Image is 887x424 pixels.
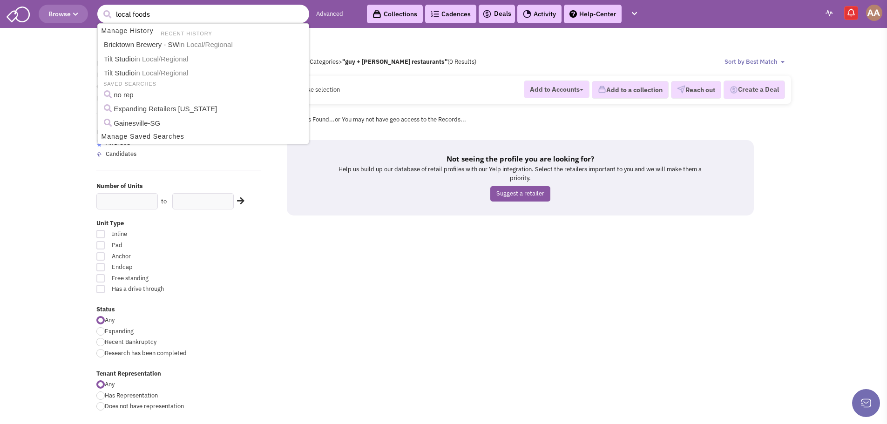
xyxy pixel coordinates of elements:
span: in Local/Regional [135,69,188,77]
span: Pad [106,241,209,250]
img: Deal-Dollar.png [730,85,738,95]
b: "guy + [PERSON_NAME] restaurants" [342,58,447,66]
span: Research has been completed [105,349,187,357]
span: Does not have representation [105,402,184,410]
h5: Not seeing the profile you are looking for? [333,154,707,163]
img: SmartAdmin [7,5,30,22]
a: Collections [367,5,423,23]
input: Search [97,5,309,23]
span: No Records Found...or You may not have geo access to the Records... [280,115,466,123]
span: Has a drive through [106,285,209,294]
img: icon-collection-lavender-black.svg [372,10,381,19]
img: Activity.png [523,10,531,18]
span: Browse [48,10,78,18]
a: Tilt Studioin Local/Regional [101,53,307,66]
a: Manage History [99,25,156,37]
img: icon-deals.svg [482,8,492,20]
img: locallyfamous-upvote.png [96,151,102,157]
div: Search Nearby [231,195,246,207]
button: Browse [39,5,88,23]
a: Cadences [425,5,476,23]
span: All Categories (0 Results) [301,58,476,66]
a: Activity [517,5,562,23]
span: Endcap [106,263,209,272]
label: Number of Units [96,182,261,191]
a: Gainesville-SG [101,117,307,130]
button: Create a Deal [724,81,785,99]
a: Expanding Retailers [US_STATE] [101,102,307,116]
p: Help us build up our database of retail profiles with our Yelp integration. Select the retailers ... [333,165,707,182]
span: Free standing [106,274,209,283]
span: Has Representation [105,391,158,399]
a: Help-Center [564,5,622,23]
label: Tenant Representation [96,370,261,378]
img: help.png [569,10,577,18]
label: to [161,197,167,206]
button: Add to Accounts [524,81,589,98]
span: Anchor [106,252,209,261]
img: icon-collection-lavender.png [598,85,606,94]
a: Advanced [316,10,343,19]
span: Inline [106,230,209,239]
img: Abe Arteaga [866,5,882,21]
label: Locally Famous [96,128,261,137]
a: People [96,94,118,102]
span: Expanding [105,327,134,335]
span: > [339,58,342,66]
a: Tilt Studioin Local/Regional [101,67,307,80]
img: Cadences_logo.png [431,11,439,17]
span: in Local/Regional [135,55,188,63]
button: Reach out [671,81,721,99]
li: RECENT HISTORY [156,28,215,38]
span: Any [105,316,115,324]
span: Candidates [106,150,136,158]
a: Manage Saved Searches [99,130,308,143]
span: Recent Bankruptcy [105,338,156,346]
a: Locations [96,70,127,79]
a: Companies [96,82,131,91]
a: Bricktown Brewery - SWin Local/Regional [101,38,307,52]
a: Suggest a retailer [490,186,550,202]
button: Add to a collection [592,81,669,99]
img: locallyfamous-largeicon.png [96,140,102,147]
span: Please make selection [279,86,340,94]
img: VectorPaper_Plane.png [677,85,685,94]
span: in Local/Regional [179,40,233,48]
label: Status [96,305,261,314]
span: Any [105,380,115,388]
a: no rep [101,88,307,102]
label: Unit Type [96,219,261,228]
a: Retailers [96,59,124,67]
a: Deals [482,8,511,20]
